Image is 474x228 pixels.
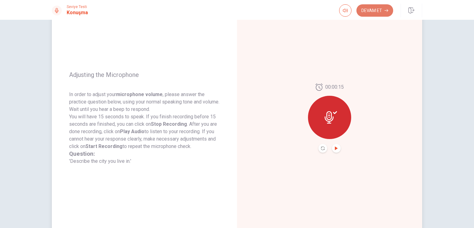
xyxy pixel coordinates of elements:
[120,129,144,134] strong: Play Audio
[69,91,220,113] p: In order to adjust your , please answer the practice question below, using your normal speaking t...
[69,150,220,165] div: 'Describe the city you live in.'
[151,121,187,127] strong: Stop Recording
[69,113,220,150] p: You will have 15 seconds to speak. If you finish recording before 15 seconds are finished, you ca...
[69,150,220,158] h3: Question:
[325,83,344,91] span: 00:00:15
[356,4,393,17] button: Devam Et
[67,5,88,9] span: Seviye Testi
[85,143,123,149] strong: Start Recording
[67,9,88,16] h1: Konuşma
[332,144,341,153] button: Play Audio
[116,91,163,97] strong: microphone volume
[318,144,327,153] button: Record Again
[69,71,220,78] span: Adjusting the Microphone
